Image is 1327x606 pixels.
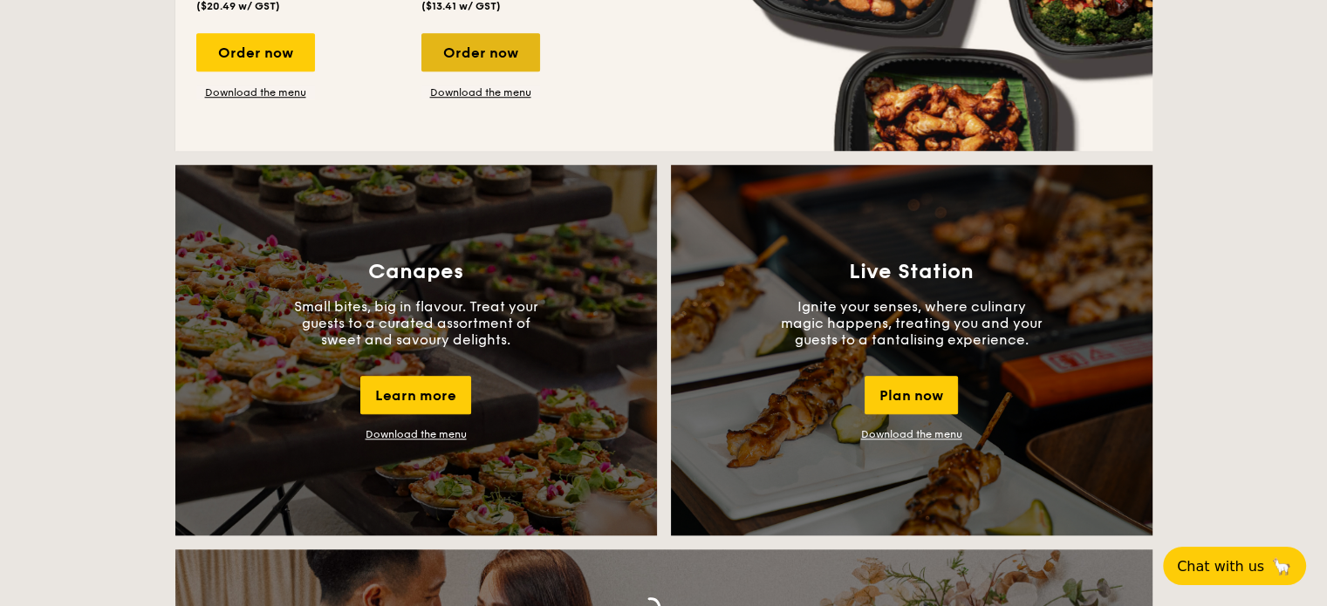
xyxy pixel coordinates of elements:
[781,298,1043,348] p: Ignite your senses, where culinary magic happens, treating you and your guests to a tantalising e...
[865,376,958,414] div: Plan now
[285,298,547,348] p: Small bites, big in flavour. Treat your guests to a curated assortment of sweet and savoury delig...
[196,33,315,71] div: Order now
[360,376,471,414] div: Learn more
[368,260,463,284] h3: Canapes
[421,33,540,71] div: Order now
[861,428,962,440] a: Download the menu
[1271,556,1292,576] span: 🦙
[421,85,540,99] a: Download the menu
[849,260,974,284] h3: Live Station
[1163,547,1306,585] button: Chat with us🦙
[196,85,315,99] a: Download the menu
[1177,558,1264,575] span: Chat with us
[366,428,467,440] a: Download the menu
